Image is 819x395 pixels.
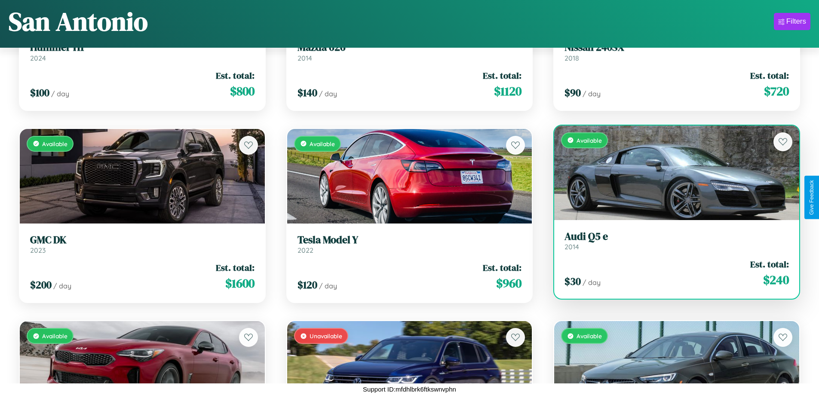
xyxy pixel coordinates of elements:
span: $ 200 [30,278,52,292]
span: / day [51,89,69,98]
span: / day [319,282,337,290]
h3: Hummer H1 [30,41,255,54]
span: 2024 [30,54,46,62]
a: Mazda 6262014 [298,41,522,62]
span: $ 1120 [494,83,521,100]
span: Available [42,140,67,147]
a: Tesla Model Y2022 [298,234,522,255]
span: Available [577,137,602,144]
span: / day [583,89,601,98]
h3: Tesla Model Y [298,234,522,246]
a: Hummer H12024 [30,41,255,62]
span: $ 120 [298,278,317,292]
h3: GMC DK [30,234,255,246]
span: $ 100 [30,86,49,100]
a: GMC DK2023 [30,234,255,255]
span: $ 1600 [225,275,255,292]
h3: Audi Q5 e [564,230,789,243]
h3: Mazda 626 [298,41,522,54]
div: Filters [786,17,806,26]
span: Available [310,140,335,147]
span: Available [577,332,602,340]
span: $ 800 [230,83,255,100]
span: $ 140 [298,86,317,100]
span: / day [319,89,337,98]
button: Filters [774,13,810,30]
span: 2023 [30,246,46,254]
span: $ 720 [764,83,789,100]
a: Audi Q5 e2014 [564,230,789,251]
span: Est. total: [750,69,789,82]
span: 2014 [564,242,579,251]
span: / day [583,278,601,287]
span: Available [42,332,67,340]
span: 2022 [298,246,313,254]
h1: San Antonio [9,4,148,39]
span: Est. total: [216,69,255,82]
span: Unavailable [310,332,342,340]
span: 2014 [298,54,312,62]
h3: Nissan 240SX [564,41,789,54]
span: Est. total: [750,258,789,270]
span: $ 960 [496,275,521,292]
span: / day [53,282,71,290]
div: Give Feedback [809,180,815,215]
span: 2018 [564,54,579,62]
span: Est. total: [216,261,255,274]
span: $ 90 [564,86,581,100]
span: $ 240 [763,271,789,288]
a: Nissan 240SX2018 [564,41,789,62]
span: Est. total: [483,69,521,82]
p: Support ID: mfdhlbrk6ftkswnvphn [363,383,456,395]
span: Est. total: [483,261,521,274]
span: $ 30 [564,274,581,288]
